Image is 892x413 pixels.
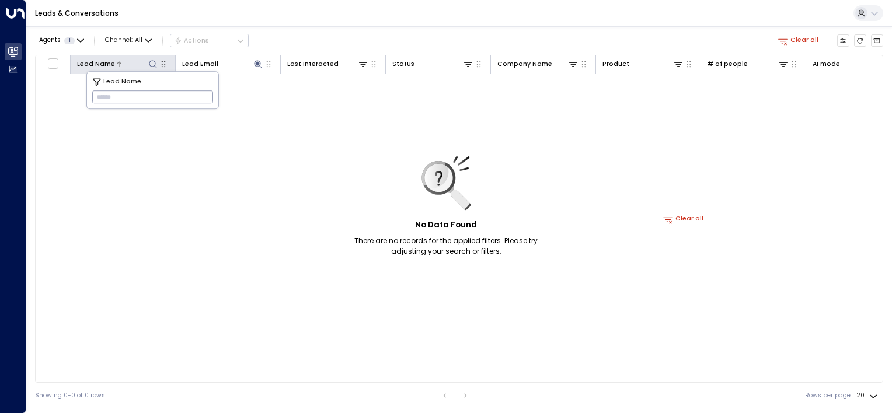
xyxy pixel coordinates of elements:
[170,34,249,48] div: Button group with a nested menu
[182,58,264,69] div: Lead Email
[602,59,629,69] div: Product
[837,34,850,47] button: Customize
[392,58,474,69] div: Status
[47,58,58,69] span: Toggle select all
[437,388,473,402] nav: pagination navigation
[77,58,159,69] div: Lead Name
[182,59,218,69] div: Lead Email
[77,59,115,69] div: Lead Name
[856,388,880,402] div: 20
[103,77,141,87] span: Lead Name
[708,58,789,69] div: # of people
[287,58,369,69] div: Last Interacted
[102,34,155,47] span: Channel:
[813,59,840,69] div: AI mode
[415,219,477,231] h5: No Data Found
[497,59,552,69] div: Company Name
[64,37,75,44] span: 1
[805,391,852,400] label: Rows per page:
[392,59,414,69] div: Status
[871,34,884,47] button: Archived Leads
[39,37,61,44] span: Agents
[102,34,155,47] button: Channel:All
[170,34,249,48] button: Actions
[775,34,823,47] button: Clear all
[602,58,684,69] div: Product
[708,59,748,69] div: # of people
[497,58,579,69] div: Company Name
[35,34,87,47] button: Agents1
[660,213,708,225] button: Clear all
[35,8,119,18] a: Leads & Conversations
[337,236,556,257] p: There are no records for the applied filters. Please try adjusting your search or filters.
[854,34,867,47] span: Refresh
[135,37,142,44] span: All
[35,391,105,400] div: Showing 0-0 of 0 rows
[287,59,339,69] div: Last Interacted
[174,37,210,45] div: Actions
